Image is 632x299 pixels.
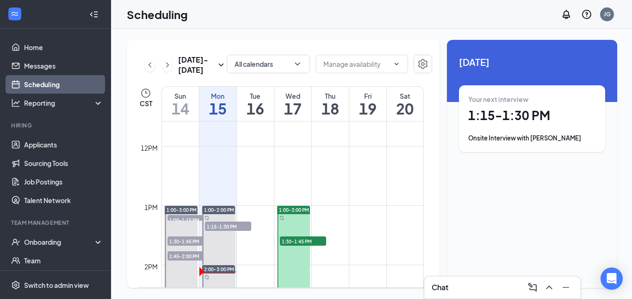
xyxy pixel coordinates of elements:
[24,251,103,270] a: Team
[127,6,188,22] h1: Scheduling
[414,55,432,73] button: Settings
[145,58,155,72] button: ChevronLeft
[349,87,386,121] a: September 19, 2025
[10,9,19,19] svg: WorkstreamLogo
[414,55,432,75] a: Settings
[237,87,274,121] a: September 16, 2025
[544,282,555,293] svg: ChevronUp
[237,101,274,116] h1: 16
[24,154,103,172] a: Sourcing Tools
[11,237,20,247] svg: UserCheck
[24,38,103,57] a: Home
[468,95,596,104] div: Your next interview
[227,55,310,73] button: All calendarsChevronDown
[24,280,89,290] div: Switch to admin view
[581,9,592,20] svg: QuestionInfo
[216,59,227,70] svg: SmallChevronDown
[140,88,151,99] svg: Clock
[561,9,572,20] svg: Notifications
[162,87,199,121] a: September 14, 2025
[279,207,309,213] span: 1:00-3:00 PM
[24,191,103,210] a: Talent Network
[178,55,216,75] h3: [DATE] - [DATE]
[24,135,103,154] a: Applicants
[11,121,101,129] div: Hiring
[604,10,611,18] div: JG
[167,215,214,224] span: 1:00-1:15 PM
[145,59,155,70] svg: ChevronLeft
[293,59,302,69] svg: ChevronDown
[140,99,152,108] span: CST
[542,280,557,295] button: ChevronUp
[167,236,214,246] span: 1:30-1:45 PM
[24,57,103,75] a: Messages
[417,58,428,70] svg: Settings
[24,98,104,108] div: Reporting
[525,280,540,295] button: ComposeMessage
[468,134,596,143] div: Onsite Interview with [PERSON_NAME]
[162,58,173,72] button: ChevronRight
[323,59,389,69] input: Manage availability
[162,101,199,116] h1: 14
[163,59,172,70] svg: ChevronRight
[560,282,571,293] svg: Minimize
[199,101,236,116] h1: 15
[279,216,284,220] svg: Sync
[274,101,311,116] h1: 17
[162,91,199,101] div: Sun
[167,207,197,213] span: 1:00-3:00 PM
[237,91,274,101] div: Tue
[167,251,214,261] span: 1:45-2:00 PM
[24,237,95,247] div: Onboarding
[199,87,236,121] a: September 15, 2025
[204,266,234,273] span: 2:00-3:00 PM
[387,101,424,116] h1: 20
[204,216,209,220] svg: Sync
[312,87,349,121] a: September 18, 2025
[312,101,349,116] h1: 18
[204,207,234,213] span: 1:00-2:00 PM
[199,91,236,101] div: Mon
[432,282,448,293] h3: Chat
[204,275,209,280] svg: Sync
[89,10,99,19] svg: Collapse
[387,91,424,101] div: Sat
[349,91,386,101] div: Fri
[527,282,538,293] svg: ComposeMessage
[139,143,160,153] div: 12pm
[280,236,326,246] span: 1:30-1:45 PM
[274,87,311,121] a: September 17, 2025
[387,87,424,121] a: September 20, 2025
[11,219,101,227] div: Team Management
[558,280,573,295] button: Minimize
[11,98,20,108] svg: Analysis
[312,91,349,101] div: Thu
[24,172,103,191] a: Job Postings
[349,101,386,116] h1: 19
[601,267,623,290] div: Open Intercom Messenger
[143,202,160,212] div: 1pm
[11,280,20,290] svg: Settings
[459,55,605,69] span: [DATE]
[24,75,103,94] a: Scheduling
[393,60,400,68] svg: ChevronDown
[143,261,160,272] div: 2pm
[274,91,311,101] div: Wed
[205,222,251,231] span: 1:15-1:30 PM
[468,108,596,123] h1: 1:15 - 1:30 PM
